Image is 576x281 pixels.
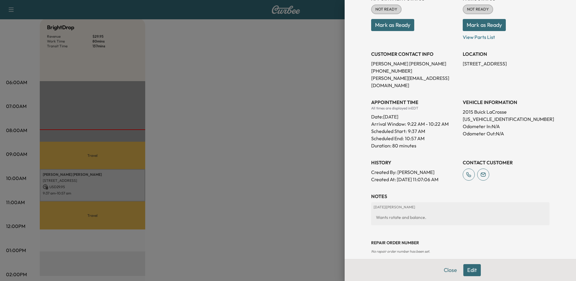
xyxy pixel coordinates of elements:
[371,120,458,128] p: Arrival Window:
[371,50,458,58] h3: CUSTOMER CONTACT INFO
[371,176,458,183] p: Created At : [DATE] 11:07:06 AM
[463,130,549,137] p: Odometer Out: N/A
[372,6,401,12] span: NOT READY
[463,115,549,123] p: [US_VEHICLE_IDENTIFICATION_NUMBER]
[371,60,458,67] p: [PERSON_NAME] [PERSON_NAME]
[371,74,458,89] p: [PERSON_NAME][EMAIL_ADDRESS][DOMAIN_NAME]
[463,19,506,31] button: Mark as Ready
[371,159,458,166] h3: History
[371,99,458,106] h3: APPOINTMENT TIME
[374,205,547,210] p: [DATE] | [PERSON_NAME]
[463,108,549,115] p: 2015 Buick LaCrosse
[371,106,458,111] div: All times are displayed in EDT
[463,264,481,276] button: Edit
[463,99,549,106] h3: VEHICLE INFORMATION
[408,128,425,135] p: 9:37 AM
[463,60,549,67] p: [STREET_ADDRESS]
[371,19,414,31] button: Mark as Ready
[371,249,430,254] span: No repair order number has been set.
[374,212,547,223] div: Wants rotate and balance.
[371,193,549,200] h3: NOTES
[371,135,404,142] p: Scheduled End:
[371,128,407,135] p: Scheduled Start:
[463,6,493,12] span: NOT READY
[371,240,549,246] h3: Repair Order number
[463,31,549,41] p: View Parts List
[371,111,458,120] div: Date: [DATE]
[371,142,458,149] p: Duration: 80 minutes
[405,135,424,142] p: 10:57 AM
[463,159,549,166] h3: CONTACT CUSTOMER
[371,169,458,176] p: Created By : [PERSON_NAME]
[440,264,461,276] button: Close
[407,120,449,128] span: 9:22 AM - 10:22 AM
[463,50,549,58] h3: LOCATION
[371,67,458,74] p: [PHONE_NUMBER]
[463,123,549,130] p: Odometer In: N/A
